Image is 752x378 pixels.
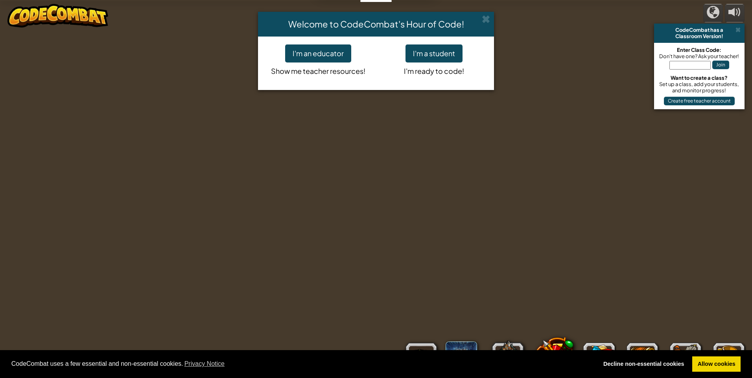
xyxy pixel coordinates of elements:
[382,62,486,77] p: I'm ready to code!
[264,18,488,30] h4: Welcome to CodeCombat's Hour of Code!
[598,356,689,372] a: deny cookies
[692,356,741,372] a: allow cookies
[183,358,226,370] a: learn more about cookies
[285,44,351,62] button: I'm an educator
[11,358,592,370] span: CodeCombat uses a few essential and non-essential cookies.
[266,62,370,77] p: Show me teacher resources!
[405,44,463,62] button: I'm a student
